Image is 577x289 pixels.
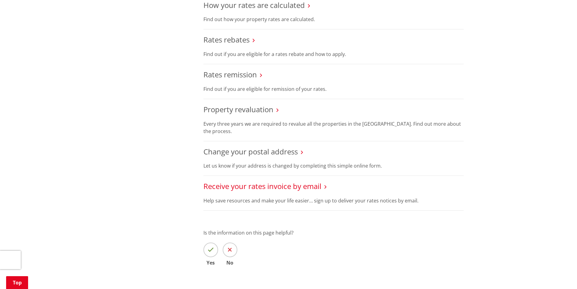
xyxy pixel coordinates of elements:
[223,260,237,265] span: No
[203,146,298,157] a: Change your postal address
[203,229,464,236] p: Is the information on this page helpful?
[203,16,464,23] p: Find out how your property rates are calculated.
[203,104,273,114] a: Property revaluation
[203,181,321,191] a: Receive your rates invoice by email
[203,260,218,265] span: Yes
[203,35,250,45] a: Rates rebates
[549,263,571,285] iframe: Messenger Launcher
[6,276,28,289] a: Top
[203,85,464,93] p: Find out if you are eligible for remission of your rates.
[203,162,464,169] p: Let us know if your address is changed by completing this simple online form.
[203,50,464,58] p: Find out if you are eligible for a rates rebate and how to apply.
[203,197,464,204] p: Help save resources and make your life easier… sign up to deliver your rates notices by email.
[203,120,464,135] p: Every three years we are required to revalue all the properties in the [GEOGRAPHIC_DATA]. Find ou...
[203,69,257,80] a: Rates remission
